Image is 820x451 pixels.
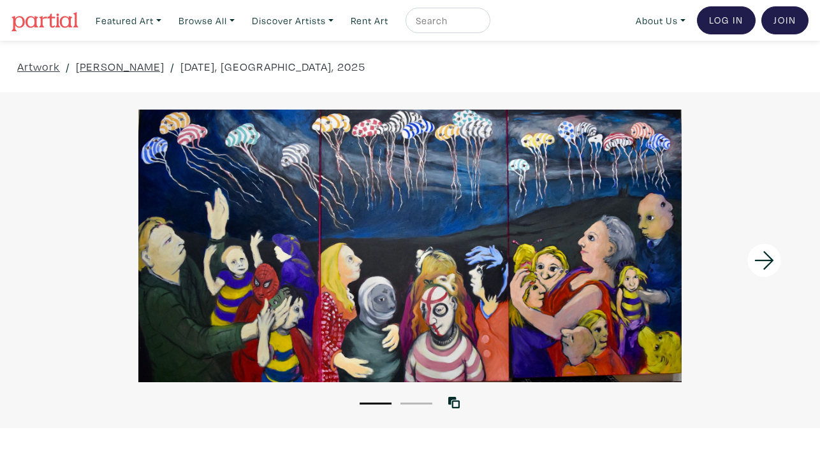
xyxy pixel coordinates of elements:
input: Search [414,13,478,29]
a: Browse All [173,8,240,34]
a: Artwork [17,58,60,75]
a: Log In [697,6,756,34]
button: 1 of 2 [360,403,392,404]
span: / [170,58,175,75]
button: 2 of 2 [400,403,432,404]
a: Featured Art [90,8,167,34]
a: [DATE], [GEOGRAPHIC_DATA], 2025 [180,58,365,75]
span: / [66,58,70,75]
a: [PERSON_NAME] [76,58,165,75]
a: About Us [630,8,691,34]
a: Rent Art [345,8,394,34]
a: Discover Artists [246,8,339,34]
a: Join [761,6,809,34]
